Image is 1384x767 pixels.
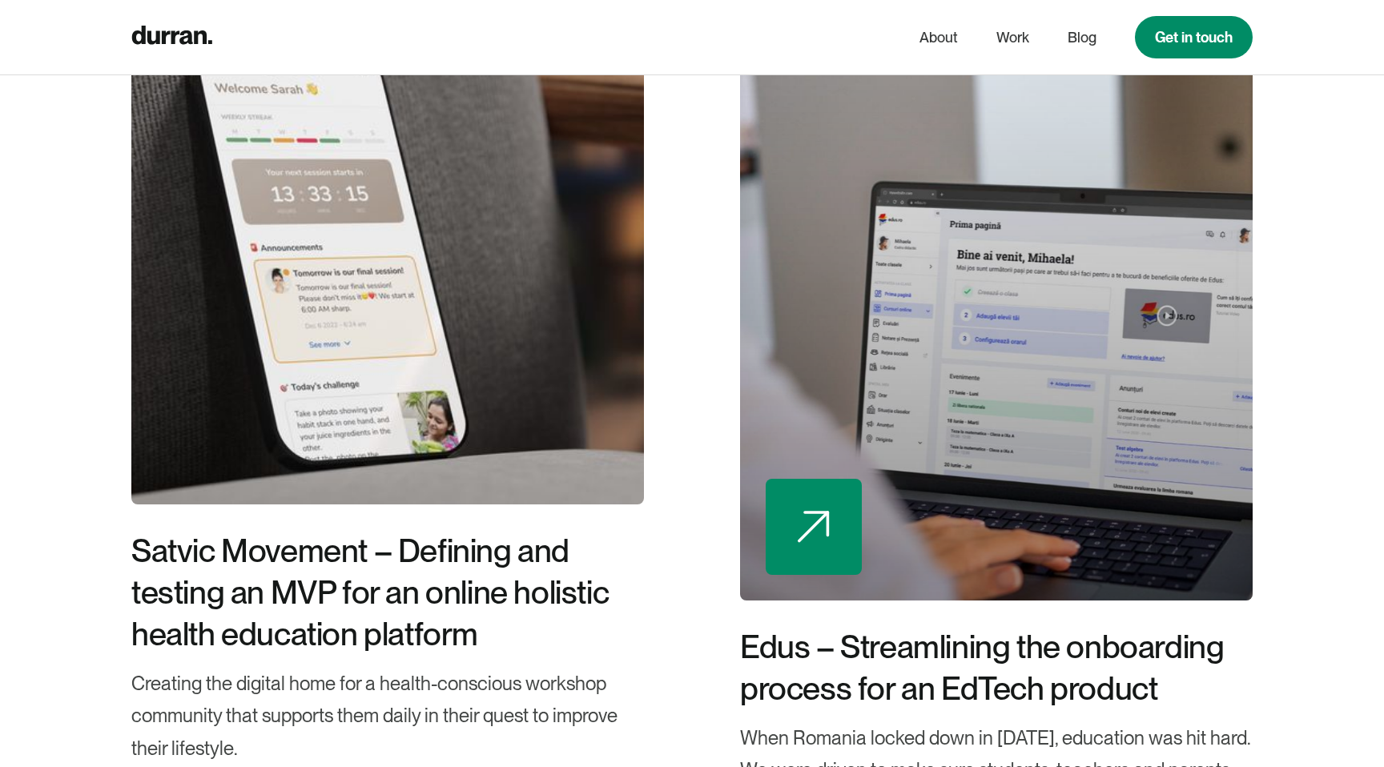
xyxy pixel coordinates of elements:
a: Work [996,22,1029,53]
a: About [919,22,958,53]
div: Edus – Streamlining the onboarding process for an EdTech product [740,626,1253,709]
a: Get in touch [1135,16,1253,58]
a: Blog [1068,22,1096,53]
div: Creating the digital home for a health-conscious workshop community that supports them daily in t... [131,668,644,765]
a: home [131,22,212,53]
div: Satvic Movement – Defining and testing an MVP for an online holistic health education platform [131,530,644,655]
